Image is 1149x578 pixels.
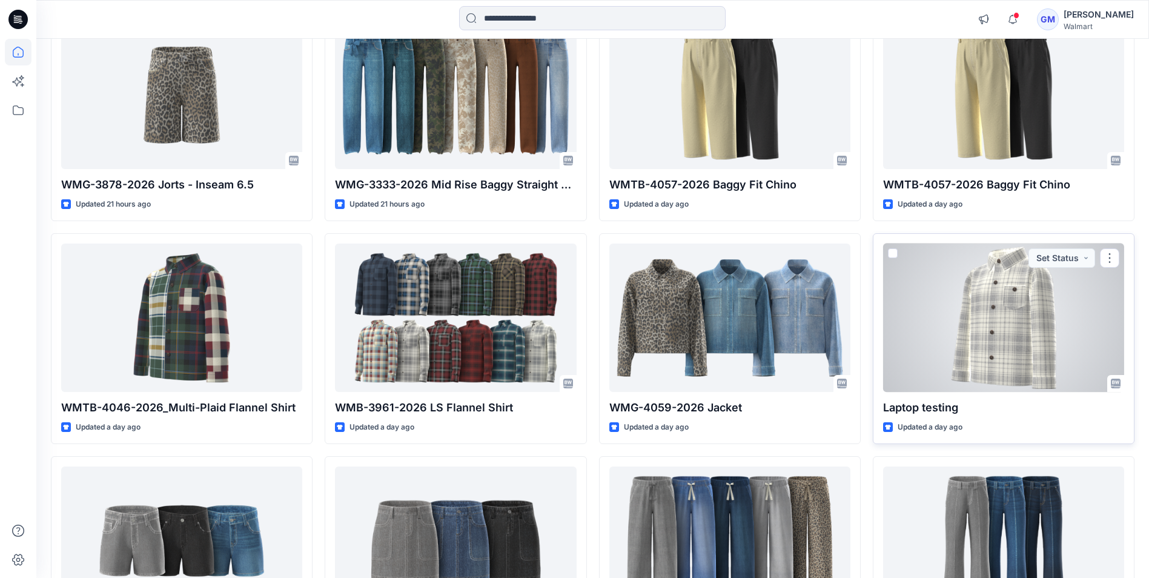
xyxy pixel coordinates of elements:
[898,421,962,434] p: Updated a day ago
[335,176,576,193] p: WMG-3333-2026 Mid Rise Baggy Straight Pant
[883,176,1124,193] p: WMTB-4057-2026 Baggy Fit Chino
[1037,8,1059,30] div: GM
[624,421,689,434] p: Updated a day ago
[609,399,850,416] p: WMG-4059-2026 Jacket
[335,244,576,392] a: WMB-3961-2026 LS Flannel Shirt
[335,21,576,169] a: WMG-3333-2026 Mid Rise Baggy Straight Pant
[883,399,1124,416] p: Laptop testing
[883,21,1124,169] a: WMTB-4057-2026 Baggy Fit Chino
[76,198,151,211] p: Updated 21 hours ago
[883,244,1124,392] a: Laptop testing
[61,244,302,392] a: WMTB-4046-2026_Multi-Plaid Flannel Shirt
[898,198,962,211] p: Updated a day ago
[609,244,850,392] a: WMG-4059-2026 Jacket
[1064,22,1134,31] div: Walmart
[61,176,302,193] p: WMG-3878-2026 Jorts - Inseam 6.5
[61,21,302,169] a: WMG-3878-2026 Jorts - Inseam 6.5
[61,399,302,416] p: WMTB-4046-2026_Multi-Plaid Flannel Shirt
[624,198,689,211] p: Updated a day ago
[335,399,576,416] p: WMB-3961-2026 LS Flannel Shirt
[349,198,425,211] p: Updated 21 hours ago
[1064,7,1134,22] div: [PERSON_NAME]
[349,421,414,434] p: Updated a day ago
[609,21,850,169] a: WMTB-4057-2026 Baggy Fit Chino
[76,421,141,434] p: Updated a day ago
[609,176,850,193] p: WMTB-4057-2026 Baggy Fit Chino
